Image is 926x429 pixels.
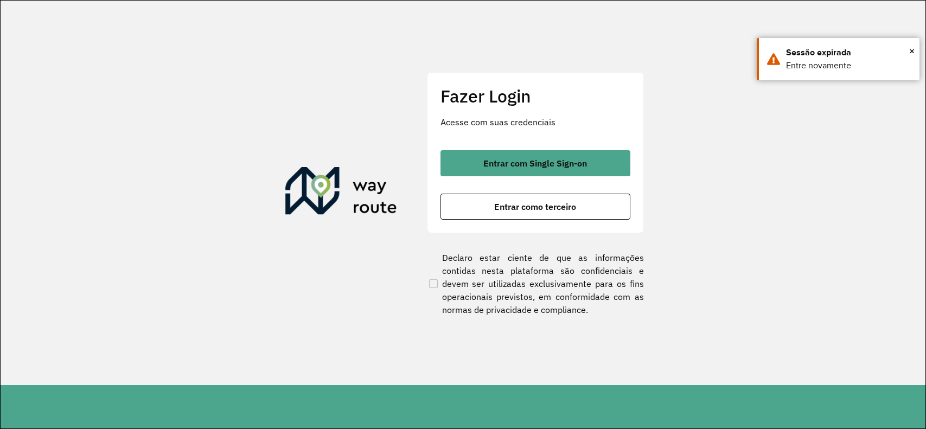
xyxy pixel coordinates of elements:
[786,59,911,72] div: Entre novamente
[427,251,644,316] label: Declaro estar ciente de que as informações contidas nesta plataforma são confidenciais e devem se...
[786,46,911,59] div: Sessão expirada
[494,202,576,211] span: Entrar como terceiro
[909,43,915,59] button: Close
[483,159,587,168] span: Entrar com Single Sign-on
[440,116,630,129] p: Acesse com suas credenciais
[440,194,630,220] button: button
[909,43,915,59] span: ×
[440,150,630,176] button: button
[285,167,397,219] img: Roteirizador AmbevTech
[440,86,630,106] h2: Fazer Login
